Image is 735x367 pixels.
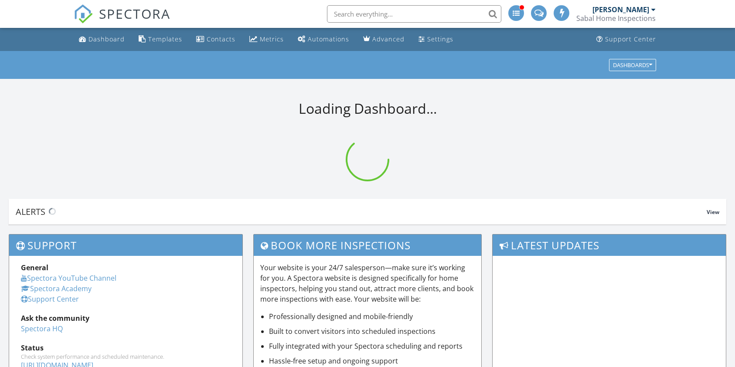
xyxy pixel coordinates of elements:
div: Status [21,343,231,353]
div: Alerts [16,206,707,217]
div: [PERSON_NAME] [592,5,649,14]
span: SPECTORA [99,4,170,23]
div: Support Center [605,35,656,43]
div: Settings [427,35,453,43]
div: Automations [308,35,349,43]
p: Your website is your 24/7 salesperson—make sure it’s working for you. A Spectora website is desig... [260,262,475,304]
li: Professionally designed and mobile-friendly [269,311,475,322]
div: Ask the community [21,313,231,323]
a: Support Center [21,294,79,304]
div: Check system performance and scheduled maintenance. [21,353,231,360]
li: Fully integrated with your Spectora scheduling and reports [269,341,475,351]
img: The Best Home Inspection Software - Spectora [74,4,93,24]
li: Built to convert visitors into scheduled inspections [269,326,475,336]
a: Settings [415,31,457,48]
a: Support Center [593,31,660,48]
div: Templates [148,35,182,43]
a: SPECTORA [74,12,170,30]
li: Hassle-free setup and ongoing support [269,356,475,366]
button: Dashboards [609,59,656,71]
div: Contacts [207,35,235,43]
input: Search everything... [327,5,501,23]
a: Spectora HQ [21,324,63,333]
a: Spectora YouTube Channel [21,273,116,283]
a: Spectora Academy [21,284,92,293]
a: Contacts [193,31,239,48]
h3: Latest Updates [493,234,726,256]
a: Automations (Advanced) [294,31,353,48]
div: Dashboards [613,62,652,68]
h3: Support [9,234,242,256]
a: Dashboard [75,31,128,48]
a: Metrics [246,31,287,48]
div: Advanced [372,35,405,43]
strong: General [21,263,48,272]
a: Templates [135,31,186,48]
div: Sabal Home Inspections [576,14,656,23]
a: Advanced [360,31,408,48]
h3: Book More Inspections [254,234,482,256]
div: Dashboard [88,35,125,43]
span: View [707,208,719,216]
div: Metrics [260,35,284,43]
